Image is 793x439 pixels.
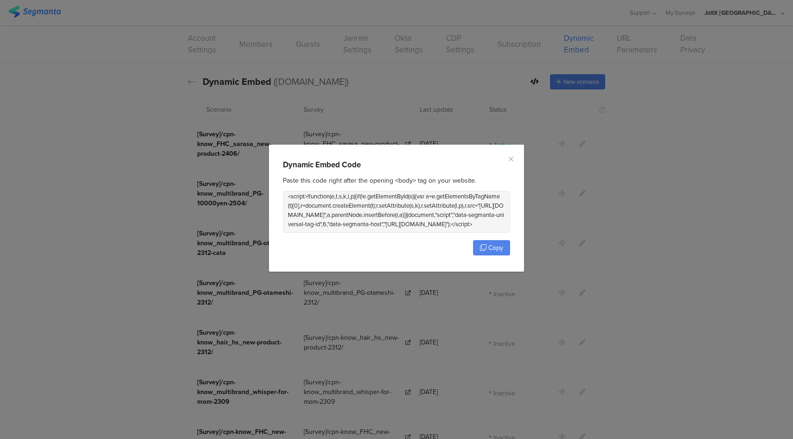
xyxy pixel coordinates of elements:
button: Copy [473,240,510,255]
div: Paste this code right after the opening <body> tag on your website. [283,176,510,185]
button: Close [507,154,515,165]
div: Dynamic Embed Code [283,161,361,169]
div: dialog [269,145,524,272]
span: Copy [488,243,503,253]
